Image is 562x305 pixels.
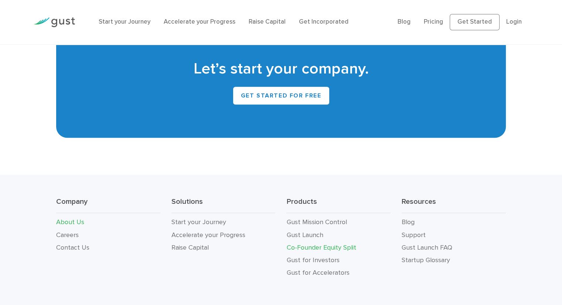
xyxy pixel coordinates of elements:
[56,218,84,226] a: About Us
[286,231,323,239] a: Gust Launch
[402,218,415,226] a: Blog
[249,18,286,25] a: Raise Capital
[67,59,495,79] h2: Let’s start your company.
[171,244,209,251] a: Raise Capital
[402,197,506,213] h3: Resources
[56,231,79,239] a: Careers
[34,17,75,27] img: Gust Logo
[56,244,89,251] a: Contact Us
[299,18,348,25] a: Get Incorporated
[56,197,160,213] h3: Company
[506,18,522,25] a: Login
[286,197,391,213] h3: Products
[164,18,235,25] a: Accelerate your Progress
[171,197,276,213] h3: Solutions
[286,256,339,264] a: Gust for Investors
[402,231,426,239] a: Support
[402,244,452,251] a: Gust Launch FAQ
[286,244,356,251] a: Co-Founder Equity Split
[99,18,150,25] a: Start your Journey
[450,14,500,30] a: Get Started
[171,218,226,226] a: Start your Journey
[286,218,347,226] a: Gust Mission Control
[424,18,443,25] a: Pricing
[171,231,245,239] a: Accelerate your Progress
[398,18,411,25] a: Blog
[286,269,349,277] a: Gust for Accelerators
[402,256,450,264] a: Startup Glossary
[233,87,329,104] a: Get Started for Free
